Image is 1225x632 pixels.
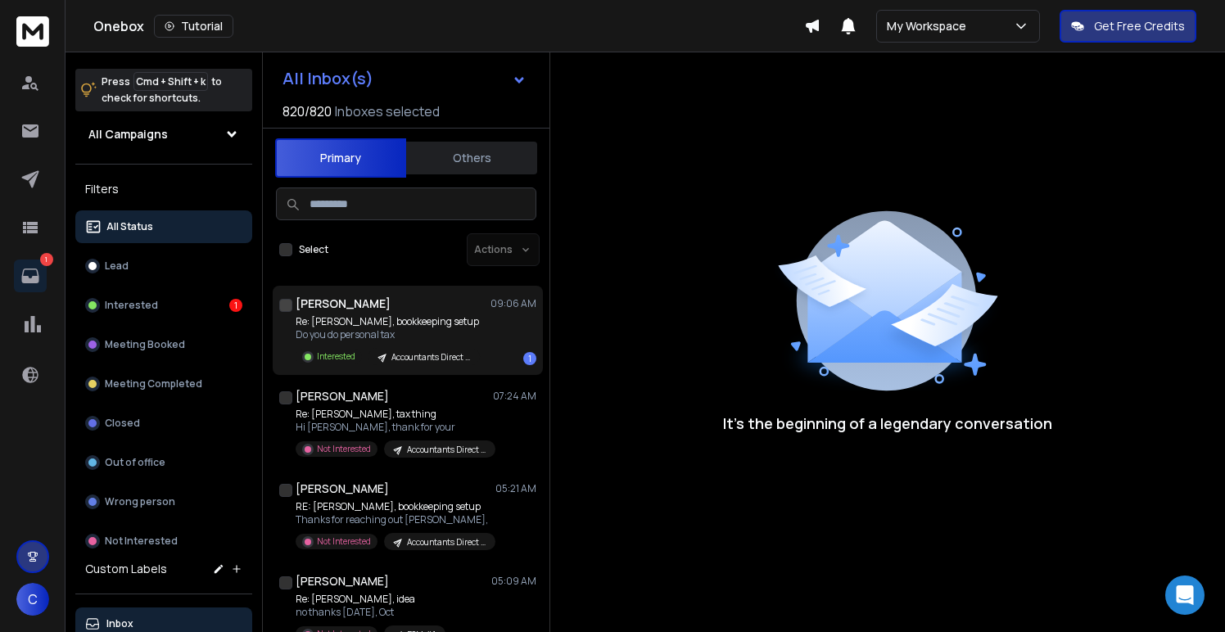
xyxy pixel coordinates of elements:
p: 1 [40,253,53,266]
p: Not Interested [317,443,371,455]
p: Not Interested [317,535,371,548]
p: 05:21 AM [495,482,536,495]
h3: Inboxes selected [335,102,440,121]
p: Press to check for shortcuts. [102,74,222,106]
label: Select [299,243,328,256]
p: Wrong person [105,495,175,508]
h1: [PERSON_NAME] [296,573,389,589]
button: C [16,583,49,616]
button: Not Interested [75,525,252,558]
div: 1 [523,352,536,365]
p: Not Interested [105,535,178,548]
p: Re: [PERSON_NAME], tax thing [296,408,492,421]
button: Meeting Booked [75,328,252,361]
button: All Status [75,210,252,243]
p: Interested [317,350,355,363]
p: 07:24 AM [493,390,536,403]
button: Get Free Credits [1060,10,1196,43]
p: Meeting Completed [105,377,202,390]
p: no thanks [DATE], Oct [296,606,445,619]
p: Inbox [106,617,133,630]
button: Wrong person [75,485,252,518]
p: My Workspace [887,18,973,34]
h1: All Campaigns [88,126,168,142]
p: Meeting Booked [105,338,185,351]
p: Thanks for reaching out [PERSON_NAME], [296,513,492,526]
h1: [PERSON_NAME] [296,388,389,404]
p: Get Free Credits [1094,18,1185,34]
span: Cmd + Shift + k [133,72,208,91]
div: Onebox [93,15,804,38]
button: Primary [275,138,406,178]
h3: Filters [75,178,252,201]
span: 820 / 820 [283,102,332,121]
a: 1 [14,260,47,292]
p: Accountants Direct #1 | AI [391,351,470,363]
p: Interested [105,299,158,312]
p: Re: [PERSON_NAME], idea [296,593,445,606]
button: Meeting Completed [75,368,252,400]
h1: [PERSON_NAME] [296,481,389,497]
p: 05:09 AM [491,575,536,588]
button: All Inbox(s) [269,62,540,95]
p: Closed [105,417,140,430]
p: It’s the beginning of a legendary conversation [723,412,1052,435]
button: Closed [75,407,252,440]
p: Re: [PERSON_NAME], bookkeeping setup [296,315,480,328]
p: Out of office [105,456,165,469]
p: RE: [PERSON_NAME], bookkeeping setup [296,500,492,513]
p: 09:06 AM [490,297,536,310]
p: Accountants Direct #1 | AI [407,536,486,548]
h3: Custom Labels [85,561,167,577]
button: Interested1 [75,289,252,322]
div: 1 [229,299,242,312]
p: Lead [105,260,129,273]
p: Accountants Direct #1 | AI [407,444,486,456]
div: Open Intercom Messenger [1165,576,1205,615]
p: Hi [PERSON_NAME], thank for your [296,421,492,434]
button: Tutorial [154,15,233,38]
button: Out of office [75,446,252,479]
button: Others [406,140,537,176]
p: Do you do personal tax [296,328,480,341]
button: Lead [75,250,252,282]
h1: All Inbox(s) [283,70,373,87]
button: All Campaigns [75,118,252,151]
p: All Status [106,220,153,233]
h1: [PERSON_NAME] [296,296,391,312]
